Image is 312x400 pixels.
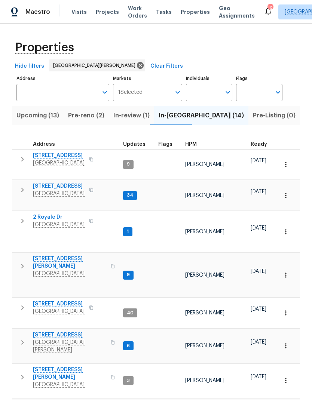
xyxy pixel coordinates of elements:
span: 9 [124,272,133,278]
span: Visits [71,8,87,16]
span: In-review (1) [113,110,150,121]
span: [PERSON_NAME] [185,229,224,234]
span: Upcoming (13) [16,110,59,121]
span: Clear Filters [150,62,183,71]
span: 34 [124,192,136,199]
span: Tasks [156,9,172,15]
span: [PERSON_NAME] [185,378,224,383]
div: Earliest renovation start date (first business day after COE or Checkout) [251,142,274,147]
span: [PERSON_NAME] [185,162,224,167]
span: Hide filters [15,62,44,71]
span: Projects [96,8,119,16]
span: Work Orders [128,4,147,19]
button: Open [223,87,233,98]
span: 1 Selected [118,89,143,96]
span: HPM [185,142,197,147]
span: [PERSON_NAME] [185,273,224,278]
span: Geo Assignments [219,4,255,19]
span: [DATE] [251,225,266,231]
span: [DATE] [251,189,266,194]
span: [DATE] [251,269,266,274]
span: 1 [124,228,132,235]
span: Pre-Listing (0) [253,110,296,121]
label: Address [16,76,109,81]
button: Hide filters [12,59,47,73]
span: [PERSON_NAME] [185,193,224,198]
button: Clear Filters [147,59,186,73]
span: 9 [124,161,133,167]
label: Markets [113,76,183,81]
span: Flags [158,142,172,147]
span: [DATE] [251,158,266,163]
span: 3 [124,378,133,384]
span: In-[GEOGRAPHIC_DATA] (14) [159,110,244,121]
div: [GEOGRAPHIC_DATA][PERSON_NAME] [49,59,145,71]
span: [DATE] [251,339,266,345]
button: Open [273,87,283,98]
span: Address [33,142,55,147]
span: Updates [123,142,146,147]
span: Ready [251,142,267,147]
button: Open [100,87,110,98]
span: [PERSON_NAME] [185,343,224,348]
span: 40 [124,310,137,316]
label: Individuals [186,76,232,81]
span: [DATE] [251,374,266,379]
span: Maestro [25,8,50,16]
span: Pre-reno (2) [68,110,104,121]
label: Flags [236,76,282,81]
span: Properties [181,8,210,16]
span: 6 [124,343,133,349]
span: [PERSON_NAME] [185,310,224,316]
button: Open [172,87,183,98]
span: [DATE] [251,307,266,312]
